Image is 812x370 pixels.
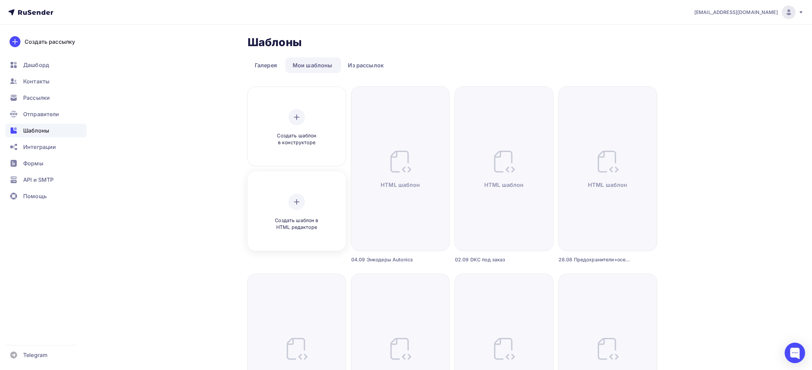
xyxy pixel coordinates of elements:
span: Формы [23,159,43,167]
span: Рассылки [23,94,50,102]
span: Создать шаблон в конструкторе [264,132,329,146]
span: Создать шаблон в HTML редакторе [264,217,329,231]
a: Галерея [248,57,284,73]
div: 02.09 DKC под заказ [455,256,529,263]
span: Дашборд [23,61,49,69]
span: Помощь [23,192,47,200]
span: Отправители [23,110,59,118]
a: Контакты [5,74,87,88]
a: [EMAIL_ADDRESS][DOMAIN_NAME] [694,5,804,19]
a: Дашборд [5,58,87,72]
div: 04.09 Энкодеры Autonics [351,256,425,263]
a: Из рассылок [341,57,391,73]
a: Шаблоны [5,124,87,137]
div: 28.08 Предохранители+осенние скидки [559,256,632,263]
a: Формы [5,156,87,170]
h2: Шаблоны [248,36,302,49]
span: Интеграции [23,143,56,151]
div: Создать рассылку [25,38,75,46]
span: Шаблоны [23,126,49,135]
a: Отправители [5,107,87,121]
span: [EMAIL_ADDRESS][DOMAIN_NAME] [694,9,778,16]
a: Рассылки [5,91,87,105]
span: Контакты [23,77,49,85]
a: Мои шаблоны [285,57,340,73]
span: API и SMTP [23,176,54,184]
span: Telegram [23,351,47,359]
